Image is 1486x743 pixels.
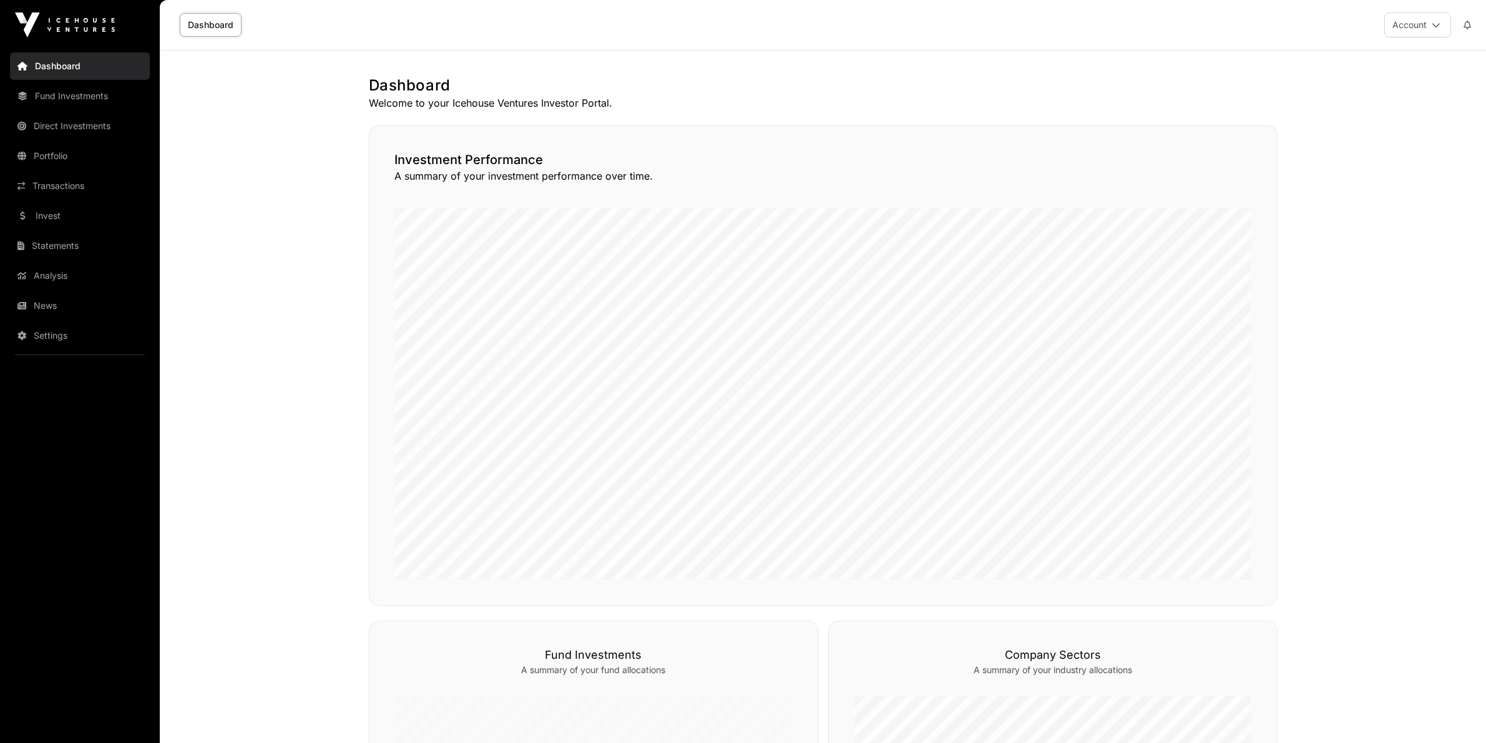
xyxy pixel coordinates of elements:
p: A summary of your fund allocations [394,664,793,676]
h1: Dashboard [369,75,1278,95]
a: Portfolio [10,142,150,170]
a: Dashboard [180,13,242,37]
a: Dashboard [10,52,150,80]
h3: Fund Investments [394,646,793,664]
p: Welcome to your Icehouse Ventures Investor Portal. [369,95,1278,110]
a: News [10,292,150,319]
iframe: Chat Widget [1424,683,1486,743]
p: A summary of your industry allocations [854,664,1252,676]
p: A summary of your investment performance over time. [394,168,1252,183]
a: Statements [10,232,150,260]
a: Fund Investments [10,82,150,110]
a: Settings [10,322,150,349]
a: Invest [10,202,150,230]
button: Account [1384,12,1451,37]
a: Direct Investments [10,112,150,140]
img: Icehouse Ventures Logo [15,12,115,37]
h2: Investment Performance [394,151,1252,168]
a: Analysis [10,262,150,289]
h3: Company Sectors [854,646,1252,664]
a: Transactions [10,172,150,200]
